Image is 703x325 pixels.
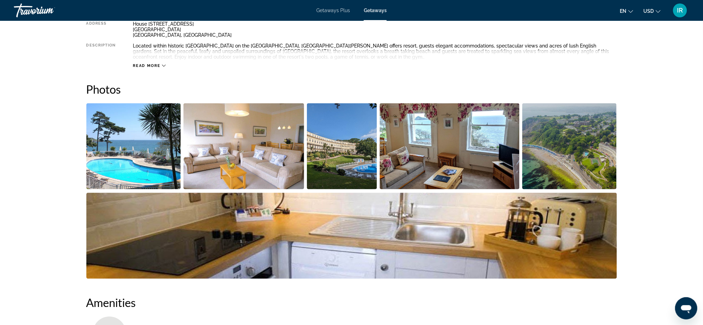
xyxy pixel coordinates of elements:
button: User Menu [671,3,689,18]
span: Read more [133,63,161,68]
h2: Amenities [86,296,617,310]
a: Getaways [364,8,387,13]
span: USD [644,8,654,14]
h2: Photos [86,82,617,96]
button: Open full-screen image slider [86,103,181,190]
div: House [STREET_ADDRESS] [GEOGRAPHIC_DATA] [GEOGRAPHIC_DATA], [GEOGRAPHIC_DATA] [133,21,617,38]
button: Open full-screen image slider [183,103,304,190]
span: en [620,8,627,14]
a: Getaways Plus [316,8,350,13]
button: Open full-screen image slider [522,103,617,190]
button: Open full-screen image slider [86,193,617,279]
button: Read more [133,63,166,68]
div: Description [86,43,116,60]
a: Travorium [14,1,83,19]
span: IR [677,7,683,14]
div: Located within historic [GEOGRAPHIC_DATA] on the [GEOGRAPHIC_DATA], [GEOGRAPHIC_DATA][PERSON_NAME... [133,43,617,60]
button: Open full-screen image slider [307,103,377,190]
button: Change currency [644,6,661,16]
iframe: Button to launch messaging window [675,297,697,319]
div: Address [86,21,116,38]
button: Change language [620,6,633,16]
button: Open full-screen image slider [380,103,520,190]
